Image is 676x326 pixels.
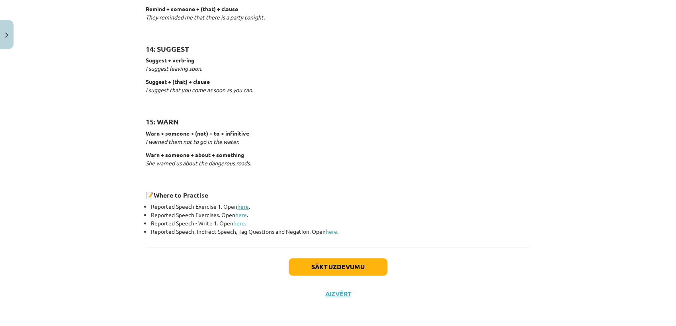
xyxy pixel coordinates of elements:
[146,56,194,64] strong: Suggest + verb-ing
[154,191,208,199] strong: Where to Practise
[146,78,210,85] strong: Suggest + (that) + clause
[326,228,337,235] a: here
[146,117,179,126] strong: 15: WARN
[146,5,238,12] strong: Remind + someone + (that) + clause
[146,44,189,53] strong: 14: SUGGEST
[233,219,245,227] a: here
[146,159,251,167] em: She warned us about the dangerous roads.
[323,290,353,298] button: Aizvērt
[151,211,530,219] li: Reported Speech Exercises. Open .
[146,185,530,200] h3: 📝
[235,211,247,218] a: here
[146,138,239,145] em: I warned them not to go in the water.
[151,227,530,236] li: Reported Speech, Indirect Speech, Tag Questions and Negation. Open .
[289,258,387,276] button: Sākt uzdevumu
[151,202,530,211] li: Reported Speech Exercise 1. Open .
[146,65,202,72] em: I suggest leaving soon.
[237,203,249,210] a: here
[146,14,265,21] em: They reminded me that there is a party tonight.
[146,151,244,158] strong: Warn + someone + about + something
[146,130,249,137] strong: Warn + someone + (not) + to + infinitive
[146,86,253,93] em: I suggest that you come as soon as you can.
[151,219,530,227] li: Reported Speech - Write 1. Open .
[5,33,8,38] img: icon-close-lesson-0947bae3869378f0d4975bcd49f059093ad1ed9edebbc8119c70593378902aed.svg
